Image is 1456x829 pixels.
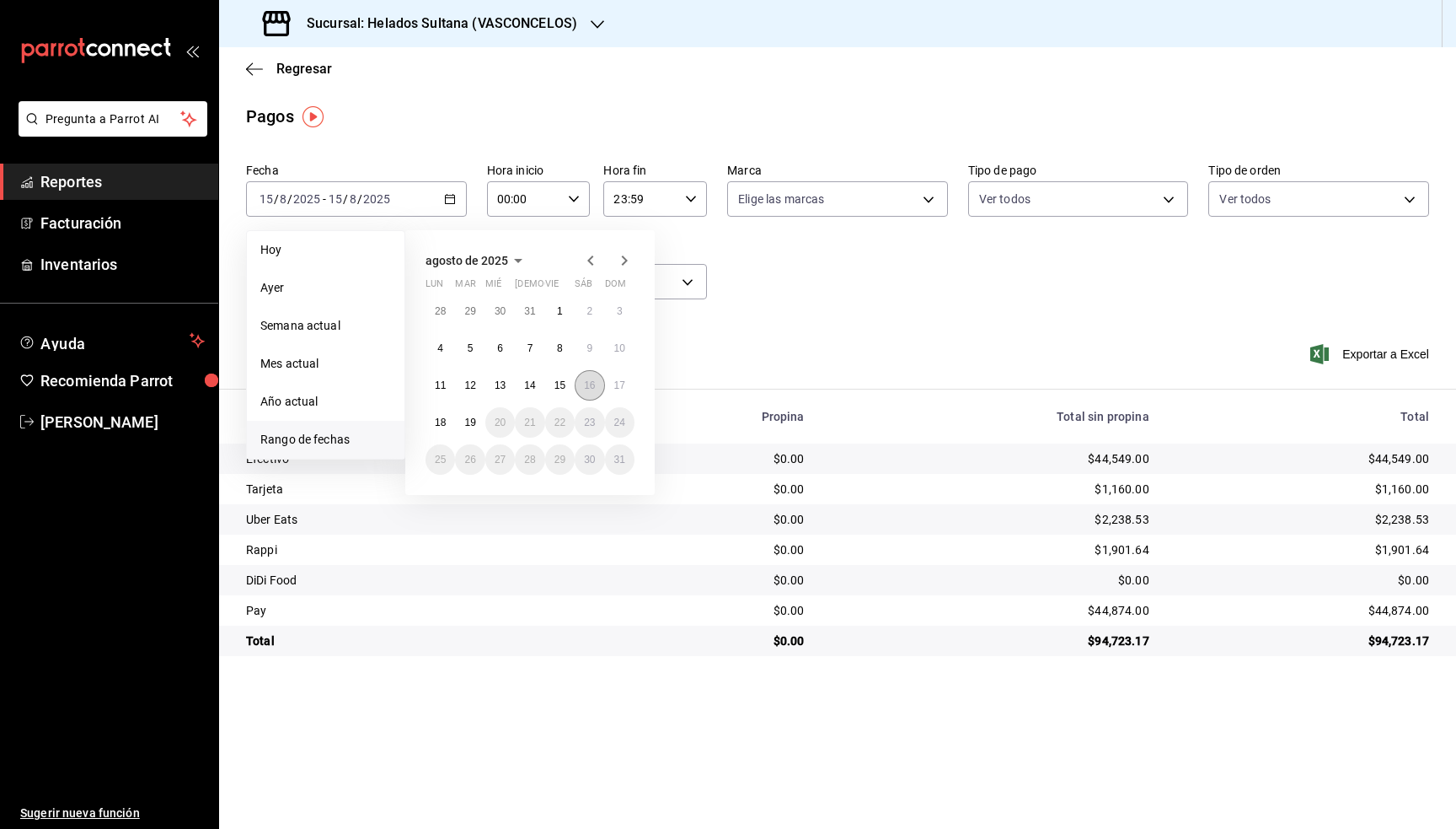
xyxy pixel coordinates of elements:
[19,101,207,137] button: Pregunta a Parrot AI
[1219,191,1271,207] span: Ver todos
[343,192,348,206] span: /
[293,13,577,34] h3: Sucursal: Helados Sultana (VASCONCELOS)
[260,393,391,411] span: Año actual
[515,444,544,475] button: 28 de agosto de 2025
[832,481,1149,498] div: $1,160.00
[545,278,559,296] abbr: viernes
[362,192,391,206] input: ----
[1176,481,1429,498] div: $1,160.00
[40,170,205,193] span: Reportes
[485,333,515,363] button: 6 de agosto de 2025
[575,333,604,363] button: 9 de agosto de 2025
[527,342,533,354] abbr: 7 de agosto de 2025
[468,342,474,354] abbr: 5 de agosto de 2025
[575,296,604,326] button: 2 de agosto de 2025
[455,278,475,296] abbr: martes
[246,633,602,649] div: Total
[545,370,575,401] button: 15 de agosto de 2025
[497,342,503,354] abbr: 6 de agosto de 2025
[40,253,205,276] span: Inventarios
[260,431,391,449] span: Rango de fechas
[524,454,535,466] abbr: 28 de agosto de 2025
[524,305,535,317] abbr: 31 de julio de 2025
[575,407,604,438] button: 23 de agosto de 2025
[292,192,321,206] input: ----
[605,296,634,326] button: 3 de agosto de 2025
[259,192,274,206] input: --
[495,380,506,391] abbr: 13 de agosto de 2025
[629,633,805,649] div: $0.00
[426,250,528,271] button: agosto de 2025
[614,454,625,466] abbr: 31 de agosto de 2025
[20,805,205,822] span: Sugerir nueva función
[246,104,294,129] div: Pagos
[575,370,604,401] button: 16 de agosto de 2025
[968,164,1189,176] label: Tipo de pago
[586,305,592,317] abbr: 2 de agosto de 2025
[246,164,467,176] label: Fecha
[1176,602,1429,619] div: $44,874.00
[455,333,484,363] button: 5 de agosto de 2025
[515,296,544,326] button: 31 de julio de 2025
[437,342,443,354] abbr: 4 de agosto de 2025
[274,192,279,206] span: /
[605,278,626,296] abbr: domingo
[495,454,506,466] abbr: 27 de agosto de 2025
[464,417,475,428] abbr: 19 de agosto de 2025
[584,380,595,391] abbr: 16 de agosto de 2025
[524,417,535,428] abbr: 21 de agosto de 2025
[545,333,575,363] button: 8 de agosto de 2025
[464,305,475,317] abbr: 29 de julio de 2025
[832,410,1149,423] div: Total sin propina
[485,278,501,296] abbr: miércoles
[287,192,292,206] span: /
[40,369,205,392] span: Recomienda Parrot
[246,541,602,558] div: Rappi
[246,511,602,528] div: Uber Eats
[554,454,565,466] abbr: 29 de agosto de 2025
[515,370,544,401] button: 14 de agosto de 2025
[1176,633,1429,649] div: $94,723.17
[603,164,707,176] label: Hora fin
[832,450,1149,467] div: $44,549.00
[435,417,446,428] abbr: 18 de agosto de 2025
[349,192,357,206] input: --
[545,407,575,438] button: 22 de agosto de 2025
[435,380,446,391] abbr: 11 de agosto de 2025
[515,278,614,296] abbr: jueves
[426,278,443,296] abbr: lunes
[485,296,515,326] button: 30 de julio de 2025
[485,370,515,401] button: 13 de agosto de 2025
[614,417,625,428] abbr: 24 de agosto de 2025
[12,122,207,140] a: Pregunta a Parrot AI
[557,342,563,354] abbr: 8 de agosto de 2025
[545,296,575,326] button: 1 de agosto de 2025
[246,481,602,498] div: Tarjeta
[629,572,805,589] div: $0.00
[586,342,592,354] abbr: 9 de agosto de 2025
[455,296,484,326] button: 29 de julio de 2025
[426,254,508,267] span: agosto de 2025
[1314,344,1429,364] button: Exportar a Excel
[455,370,484,401] button: 12 de agosto de 2025
[485,407,515,438] button: 20 de agosto de 2025
[426,407,455,438] button: 18 de agosto de 2025
[515,407,544,438] button: 21 de agosto de 2025
[727,164,948,176] label: Marca
[832,511,1149,528] div: $2,238.53
[629,602,805,619] div: $0.00
[979,191,1030,207] span: Ver todos
[487,164,591,176] label: Hora inicio
[605,333,634,363] button: 10 de agosto de 2025
[575,444,604,475] button: 30 de agosto de 2025
[40,212,205,234] span: Facturación
[617,305,623,317] abbr: 3 de agosto de 2025
[554,380,565,391] abbr: 15 de agosto de 2025
[1208,164,1429,176] label: Tipo de orden
[323,192,326,206] span: -
[464,454,475,466] abbr: 26 de agosto de 2025
[260,355,391,373] span: Mes actual
[614,342,625,354] abbr: 10 de agosto de 2025
[832,572,1149,589] div: $0.00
